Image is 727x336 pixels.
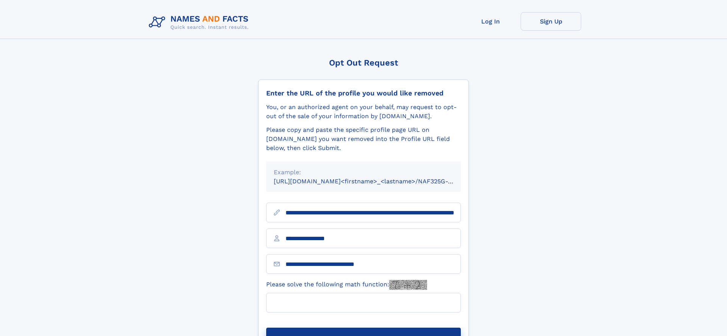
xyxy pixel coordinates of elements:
a: Sign Up [521,12,581,31]
div: Example: [274,168,453,177]
div: Please copy and paste the specific profile page URL on [DOMAIN_NAME] you want removed into the Pr... [266,125,461,153]
a: Log In [460,12,521,31]
div: Enter the URL of the profile you would like removed [266,89,461,97]
small: [URL][DOMAIN_NAME]<firstname>_<lastname>/NAF325G-xxxxxxxx [274,178,475,185]
div: You, or an authorized agent on your behalf, may request to opt-out of the sale of your informatio... [266,103,461,121]
img: Logo Names and Facts [146,12,255,33]
div: Opt Out Request [258,58,469,67]
label: Please solve the following math function: [266,280,427,290]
